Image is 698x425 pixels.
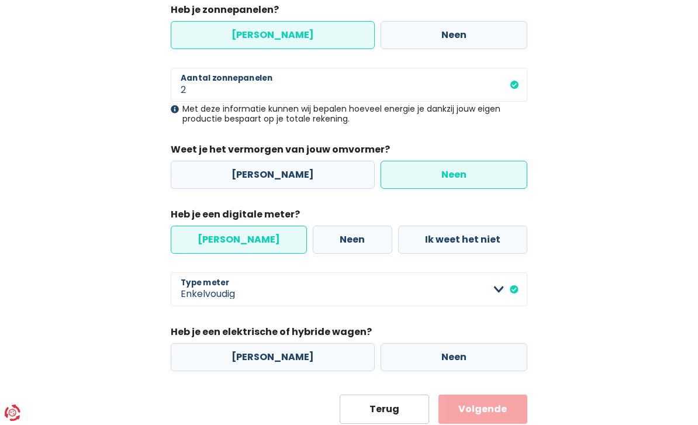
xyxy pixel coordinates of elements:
button: Terug [340,395,429,424]
div: Met deze informatie kunnen wij bepalen hoeveel energie je dankzij jouw eigen productie bespaart o... [171,104,527,124]
legend: Heb je zonnepanelen? [171,3,527,21]
button: Volgende [438,395,527,424]
legend: Heb je een digitale meter? [171,208,527,226]
label: [PERSON_NAME] [171,343,375,371]
label: Neen [381,21,527,49]
label: Ik weet het niet [398,226,527,254]
label: [PERSON_NAME] [171,226,307,254]
label: [PERSON_NAME] [171,21,375,49]
label: [PERSON_NAME] [171,161,375,189]
label: Neen [381,161,527,189]
legend: Heb je een elektrische of hybride wagen? [171,325,527,343]
label: Neen [381,343,527,371]
label: Neen [313,226,392,254]
legend: Weet je het vermorgen van jouw omvormer? [171,143,527,161]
